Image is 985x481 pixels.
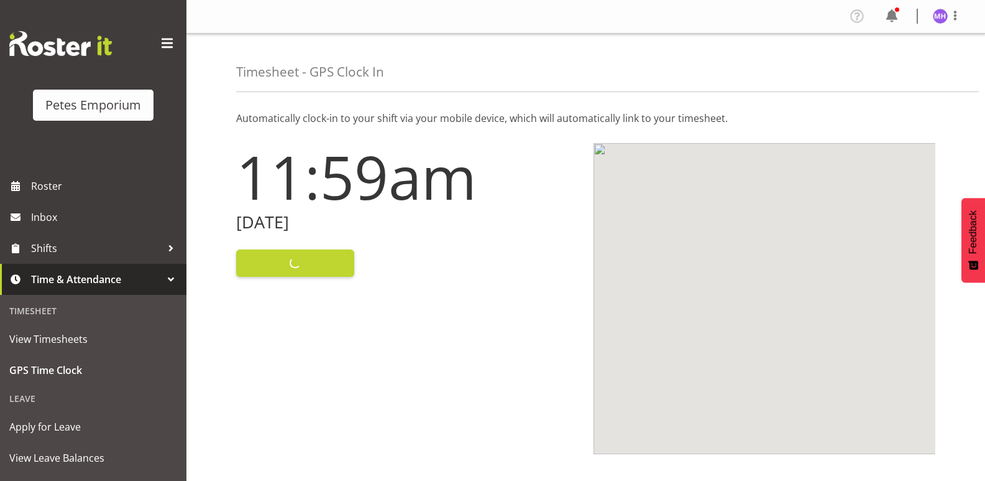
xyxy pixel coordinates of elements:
span: Time & Attendance [31,270,162,289]
a: View Leave Balances [3,442,183,474]
button: Feedback - Show survey [961,198,985,283]
img: mackenzie-halford4471.jpg [933,9,948,24]
span: View Timesheets [9,330,177,348]
span: Roster [31,177,180,195]
a: GPS Time Clock [3,355,183,386]
span: Feedback [968,210,979,254]
div: Petes Emporium [45,96,141,114]
img: Rosterit website logo [9,31,112,56]
p: Automatically clock-in to your shift via your mobile device, which will automatically link to you... [236,111,935,126]
span: View Leave Balances [9,449,177,467]
span: GPS Time Clock [9,361,177,380]
span: Inbox [31,208,180,226]
h2: [DATE] [236,213,579,232]
div: Timesheet [3,298,183,324]
a: View Timesheets [3,324,183,355]
span: Shifts [31,239,162,258]
a: Apply for Leave [3,411,183,442]
div: Leave [3,386,183,411]
h4: Timesheet - GPS Clock In [236,65,384,79]
span: Apply for Leave [9,418,177,436]
h1: 11:59am [236,143,579,210]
